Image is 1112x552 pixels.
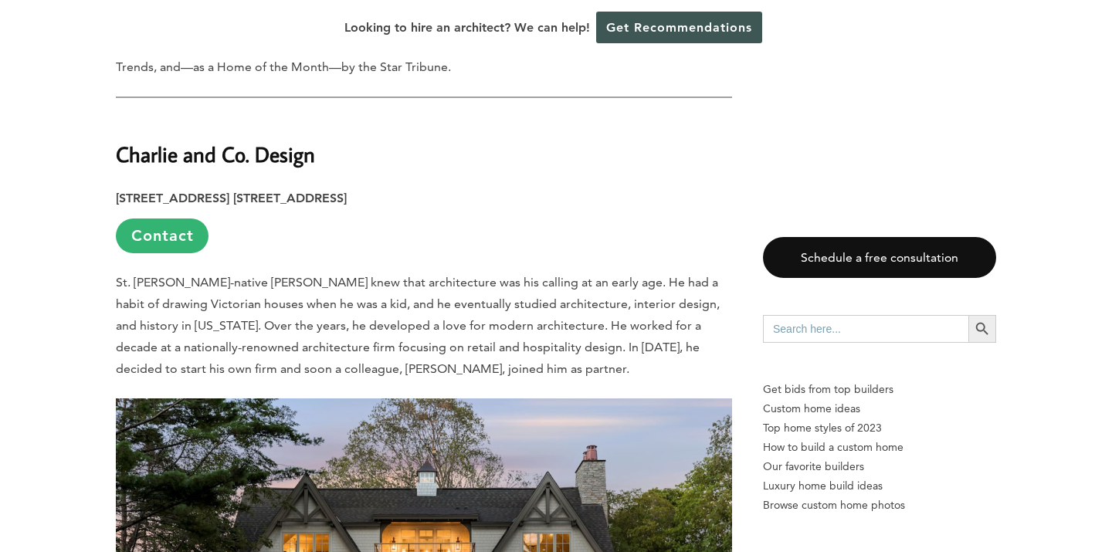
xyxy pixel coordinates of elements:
[763,399,996,418] a: Custom home ideas
[763,418,996,438] a: Top home styles of 2023
[974,320,991,337] svg: Search
[116,218,208,253] a: Contact
[116,275,720,376] span: St. [PERSON_NAME]-native [PERSON_NAME] knew that architecture was his calling at an early age. He...
[763,457,996,476] a: Our favorite builders
[763,237,996,278] a: Schedule a free consultation
[763,315,968,343] input: Search here...
[116,141,315,168] strong: Charlie and Co. Design
[763,380,996,399] p: Get bids from top builders
[596,12,762,43] a: Get Recommendations
[763,438,996,457] a: How to build a custom home
[116,191,347,205] strong: [STREET_ADDRESS] [STREET_ADDRESS]
[763,476,996,496] a: Luxury home build ideas
[763,496,996,515] a: Browse custom home photos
